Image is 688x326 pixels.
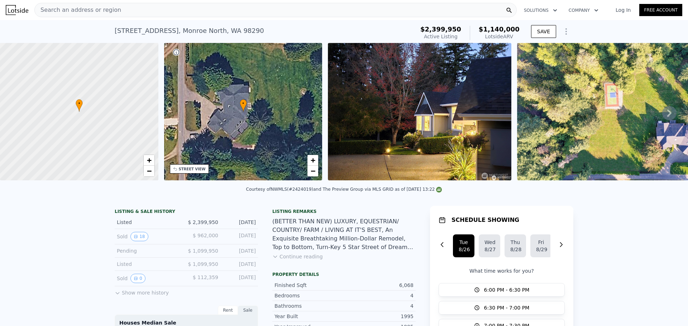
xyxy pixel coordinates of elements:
[420,25,461,33] span: $2,399,950
[240,99,247,112] div: •
[274,292,344,299] div: Bedrooms
[344,292,414,299] div: 4
[115,26,264,36] div: [STREET_ADDRESS] , Monroe North , WA 98290
[144,155,154,166] a: Zoom in
[272,253,323,260] button: Continue reading
[510,246,520,253] div: 8/28
[563,4,604,17] button: Company
[246,187,442,192] div: Courtesy of NWMLS (#2424019) and The Preview Group via MLS GRID as of [DATE] 13:22
[439,283,565,297] button: 6:00 PM - 6:30 PM
[117,219,181,226] div: Listed
[274,282,344,289] div: Finished Sqft
[479,234,500,257] button: Wed8/27
[274,302,344,310] div: Bathrooms
[311,166,315,175] span: −
[459,246,469,253] div: 8/26
[238,306,258,315] div: Sale
[76,100,83,107] span: •
[530,234,552,257] button: Fri8/29
[451,216,519,224] h1: SCHEDULE SHOWING
[272,272,416,277] div: Property details
[115,209,258,216] div: LISTING & SALE HISTORY
[130,274,145,283] button: View historical data
[240,100,247,107] span: •
[328,43,511,180] img: Sale: 167557169 Parcel: 103922812
[117,247,181,254] div: Pending
[311,156,315,165] span: +
[439,301,565,315] button: 6:30 PM - 7:00 PM
[607,6,639,14] a: Log In
[424,34,458,39] span: Active Listing
[6,5,28,15] img: Lotside
[531,25,556,38] button: SAVE
[193,233,218,238] span: $ 962,000
[76,99,83,112] div: •
[188,219,218,225] span: $ 2,399,950
[272,209,416,214] div: Listing remarks
[224,247,256,254] div: [DATE]
[484,246,494,253] div: 8/27
[218,306,238,315] div: Rent
[224,232,256,241] div: [DATE]
[536,239,546,246] div: Fri
[559,24,573,39] button: Show Options
[115,286,169,296] button: Show more history
[639,4,682,16] a: Free Account
[130,232,148,241] button: View historical data
[224,274,256,283] div: [DATE]
[518,4,563,17] button: Solutions
[224,261,256,268] div: [DATE]
[484,304,530,311] span: 6:30 PM - 7:00 PM
[344,313,414,320] div: 1995
[117,261,181,268] div: Listed
[484,239,494,246] div: Wed
[193,274,218,280] span: $ 112,359
[484,286,530,293] span: 6:00 PM - 6:30 PM
[307,166,318,176] a: Zoom out
[307,155,318,166] a: Zoom in
[35,6,121,14] span: Search an address or region
[144,166,154,176] a: Zoom out
[439,267,565,274] p: What time works for you?
[224,219,256,226] div: [DATE]
[479,25,520,33] span: $1,140,000
[344,282,414,289] div: 6,068
[459,239,469,246] div: Tue
[188,248,218,254] span: $ 1,099,950
[147,166,151,175] span: −
[117,274,181,283] div: Sold
[505,234,526,257] button: Thu8/28
[510,239,520,246] div: Thu
[479,33,520,40] div: Lotside ARV
[179,166,206,172] div: STREET VIEW
[536,246,546,253] div: 8/29
[436,187,442,193] img: NWMLS Logo
[453,234,474,257] button: Tue8/26
[147,156,151,165] span: +
[274,313,344,320] div: Year Built
[188,261,218,267] span: $ 1,099,950
[117,232,181,241] div: Sold
[344,302,414,310] div: 4
[272,217,416,252] div: (BETTER THAN NEW) LUXURY, EQUESTRIAN/ COUNTRY/ FARM / LIVING AT IT'S BEST, An Exquisite Breathtak...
